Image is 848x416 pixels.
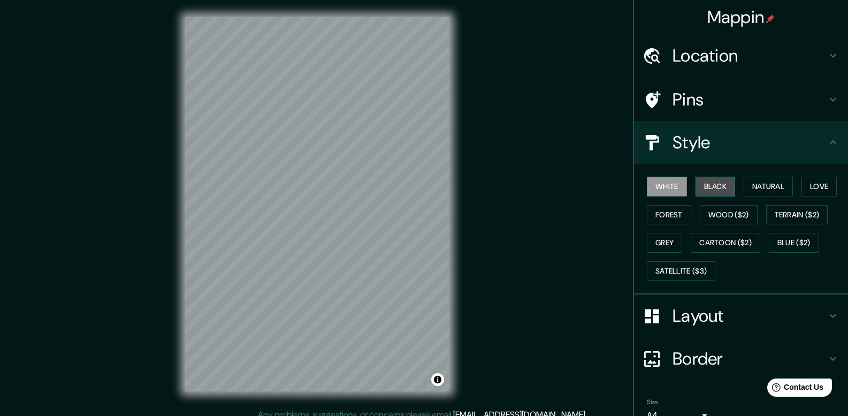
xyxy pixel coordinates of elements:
[673,132,827,153] h4: Style
[647,177,687,196] button: White
[647,205,691,225] button: Forest
[634,294,848,337] div: Layout
[634,337,848,380] div: Border
[634,78,848,121] div: Pins
[766,205,828,225] button: Terrain ($2)
[691,233,760,253] button: Cartoon ($2)
[185,17,449,391] canvas: Map
[696,177,736,196] button: Black
[647,261,715,281] button: Satellite ($3)
[431,373,444,386] button: Toggle attribution
[769,233,819,253] button: Blue ($2)
[673,45,827,66] h4: Location
[673,89,827,110] h4: Pins
[634,121,848,164] div: Style
[700,205,758,225] button: Wood ($2)
[766,14,775,23] img: pin-icon.png
[801,177,837,196] button: Love
[753,374,836,404] iframe: Help widget launcher
[673,348,827,369] h4: Border
[744,177,793,196] button: Natural
[707,6,775,28] h4: Mappin
[673,305,827,327] h4: Layout
[634,34,848,77] div: Location
[647,398,658,407] label: Size
[647,233,682,253] button: Grey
